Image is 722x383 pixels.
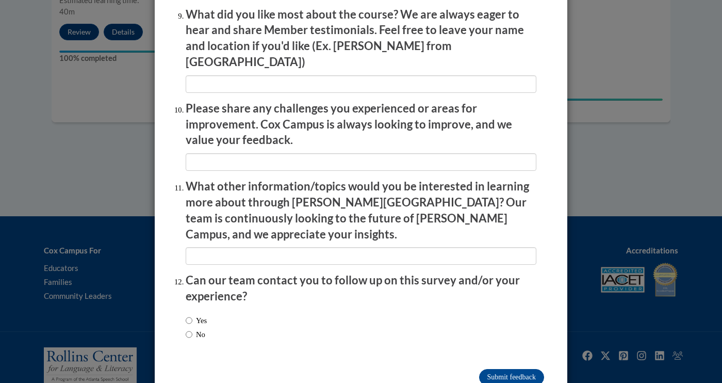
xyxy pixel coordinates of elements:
input: Yes [186,315,192,326]
p: Please share any challenges you experienced or areas for improvement. Cox Campus is always lookin... [186,101,536,148]
p: What did you like most about the course? We are always eager to hear and share Member testimonial... [186,7,536,70]
p: Can our team contact you to follow up on this survey and/or your experience? [186,273,536,305]
input: No [186,329,192,340]
p: What other information/topics would you be interested in learning more about through [PERSON_NAME... [186,179,536,242]
label: Yes [186,315,207,326]
label: No [186,329,205,340]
